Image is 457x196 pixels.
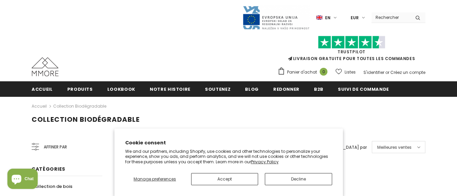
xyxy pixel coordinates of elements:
span: Listes [345,69,356,76]
span: Panier d'achat [287,69,317,76]
span: Collection de bois [32,183,72,190]
a: Lookbook [107,81,135,96]
span: Blog [245,86,259,92]
img: i-lang-1.png [316,15,322,21]
a: Listes [336,66,356,78]
span: Catégories [32,166,65,172]
img: Javni Razpis [242,5,310,30]
a: Notre histoire [150,81,190,96]
a: Privacy Policy [251,159,279,165]
img: Cas MMORE [32,57,59,76]
span: or [385,69,389,75]
inbox-online-store-chat: Shopify online store chat [5,169,40,191]
input: Search Site [372,12,410,22]
span: Produits [67,86,93,92]
a: Collection de bois [32,180,72,192]
span: Affiner par [44,143,67,151]
img: Faites confiance aux étoiles pilotes [318,36,385,49]
span: Notre histoire [150,86,190,92]
span: Accueil [32,86,53,92]
a: Panier d'achat 0 [278,67,331,77]
h2: Cookie consent [125,139,332,146]
a: soutenez [205,81,231,96]
a: Javni Razpis [242,15,310,20]
span: soutenez [205,86,231,92]
span: Redonner [273,86,300,92]
a: Accueil [32,102,47,110]
span: Collection biodégradable [32,115,140,124]
button: Accept [191,173,258,185]
a: Produits [67,81,93,96]
span: EUR [351,15,359,21]
a: Blog [245,81,259,96]
span: 0 [320,68,327,76]
button: Manage preferences [125,173,184,185]
a: Suivi de commande [338,81,389,96]
span: Meilleures ventes [377,144,412,151]
span: Manage preferences [134,176,176,182]
a: Collection biodégradable [53,103,106,109]
span: Suivi de commande [338,86,389,92]
span: B2B [314,86,323,92]
button: Decline [265,173,332,185]
a: Accueil [32,81,53,96]
span: en [325,15,330,21]
a: B2B [314,81,323,96]
span: Lookbook [107,86,135,92]
a: S'identifier [363,69,384,75]
a: Créez un compte [390,69,425,75]
p: We and our partners, including Shopify, use cookies and other technologies to personalize your ex... [125,149,332,165]
span: LIVRAISON GRATUITE POUR TOUTES LES COMMANDES [278,39,425,61]
a: Redonner [273,81,300,96]
a: TrustPilot [338,49,365,55]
